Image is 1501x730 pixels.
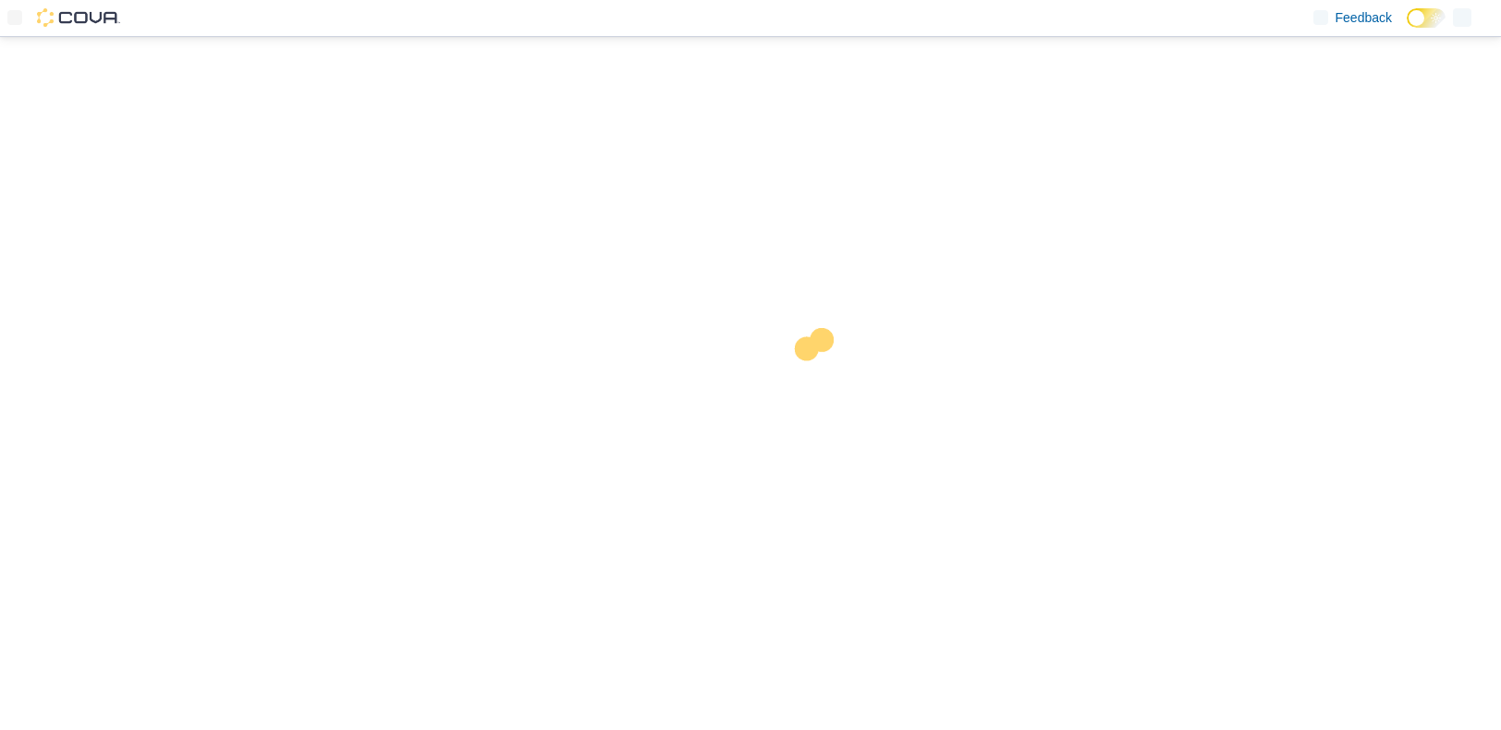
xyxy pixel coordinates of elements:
img: cova-loader [750,314,889,453]
input: Dark Mode [1407,8,1446,28]
img: Cova [37,8,120,27]
span: Feedback [1336,8,1392,27]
